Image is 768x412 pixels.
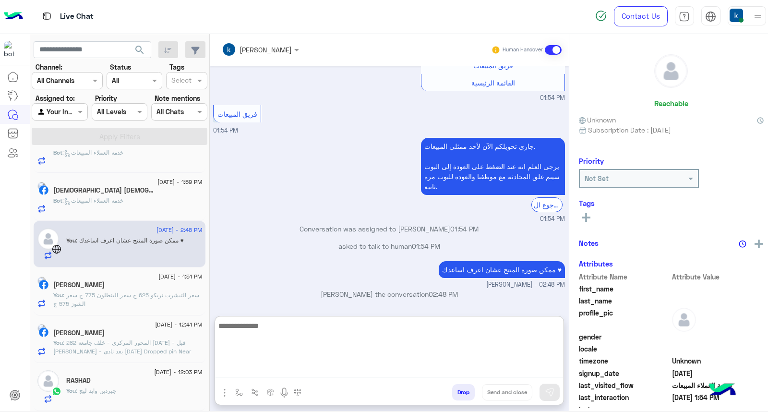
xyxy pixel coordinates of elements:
[110,62,131,72] label: Status
[66,237,76,244] span: You
[53,281,105,289] h5: Youssef Joo
[231,384,247,400] button: select flow
[37,228,59,250] img: defaultAdmin.png
[739,240,746,248] img: notes
[706,374,739,407] img: hulul-logo.png
[134,44,145,56] span: search
[579,308,671,330] span: profile_pic
[169,62,184,72] label: Tags
[503,46,543,54] small: Human Handover
[540,215,565,224] span: 01:54 PM
[213,289,565,299] p: [PERSON_NAME] the conversation
[53,149,62,156] span: Bot
[158,272,202,281] span: [DATE] - 1:51 PM
[37,324,46,333] img: picture
[579,239,599,247] h6: Notes
[614,6,668,26] a: Contact Us
[482,384,532,400] button: Send and close
[52,244,61,254] img: WebChat
[217,110,257,118] span: فريق المبيعات
[213,224,565,234] p: Conversation was assigned to [PERSON_NAME]
[39,185,48,195] img: Facebook
[672,308,696,332] img: defaultAdmin.png
[128,41,152,62] button: search
[452,384,475,400] button: Drop
[672,332,764,342] span: null
[579,284,671,294] span: first_name
[36,62,62,72] label: Channel:
[471,79,515,87] span: القائمة الرئيسية
[52,387,61,396] img: WhatsApp
[251,388,259,396] img: Trigger scenario
[235,388,243,396] img: select flow
[76,237,184,244] span: ممكن صورة المنتج عشان اعرف اساعدك ♥
[39,280,48,290] img: Facebook
[62,149,123,156] span: : خدمة العملاء المبيعات
[679,11,690,22] img: tab
[595,10,607,22] img: spinner
[439,261,565,278] p: 15/8/2025, 2:48 PM
[672,368,764,378] span: 2025-08-15T10:53:36.326Z
[730,9,743,22] img: userImage
[579,259,613,268] h6: Attributes
[155,93,200,103] label: Note mentions
[66,387,76,394] span: You
[4,6,23,26] img: Logo
[37,370,59,392] img: defaultAdmin.png
[672,380,764,390] span: خدمة العملاء المبيعات
[247,384,263,400] button: Trigger scenario
[170,75,192,87] div: Select
[486,280,565,290] span: [PERSON_NAME] - 02:48 PM
[53,186,157,194] h5: Islam Shaker
[32,128,207,145] button: Apply Filters
[672,344,764,354] span: null
[429,290,458,298] span: 02:48 PM
[579,332,671,342] span: gender
[53,291,63,299] span: You
[672,392,764,402] span: 2025-08-15T10:54:54.675Z
[588,125,671,135] span: Subscription Date : [DATE]
[41,10,53,22] img: tab
[154,368,202,376] span: [DATE] - 12:03 PM
[579,380,671,390] span: last_visited_flow
[95,93,117,103] label: Priority
[278,387,290,399] img: send voice note
[531,197,563,212] div: الرجوع ال Bot
[579,356,671,366] span: timezone
[156,226,202,234] span: [DATE] - 2:48 PM
[155,320,202,329] span: [DATE] - 12:41 PM
[545,388,554,397] img: send message
[579,115,616,125] span: Unknown
[37,182,46,191] img: picture
[540,94,565,103] span: 01:54 PM
[294,389,301,397] img: make a call
[263,384,278,400] button: create order
[579,157,604,165] h6: Priority
[473,61,513,70] span: فريق المبيعات
[39,327,48,337] img: Facebook
[412,242,440,250] span: 01:54 PM
[62,197,123,204] span: : خدمة العملاء المبيعات
[654,99,688,108] h6: Reachable
[579,368,671,378] span: signup_date
[36,93,75,103] label: Assigned to:
[672,356,764,366] span: Unknown
[579,344,671,354] span: locale
[213,241,565,251] p: asked to talk to human
[76,387,116,394] span: جبردين وايد ليج
[4,41,21,58] img: 713415422032625
[267,388,275,396] img: create order
[53,329,105,337] h5: Eslam Amir
[579,272,671,282] span: Attribute Name
[53,197,62,204] span: Bot
[219,387,230,399] img: send attachment
[213,127,238,134] span: 01:54 PM
[752,11,764,23] img: profile
[672,272,764,282] span: Attribute Value
[450,225,479,233] span: 01:54 PM
[53,291,199,307] span: سعر التيشرت تريكو 625 ج سعر البنطلون 775 ج سعر الشوز 575 ج
[579,392,671,402] span: last_interaction
[53,339,191,381] span: 282 المحور المركزي - خلف جامعة 6 اكتوبر - قبل دايموند مول - بعد نادى 6 اكتوبر Dropped pin Near 28...
[579,296,671,306] span: last_name
[60,10,94,23] p: Live Chat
